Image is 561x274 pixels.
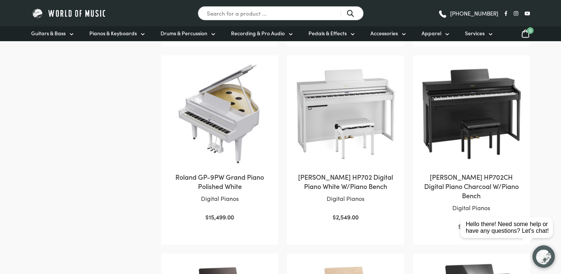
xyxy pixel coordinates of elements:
[294,63,396,222] a: [PERSON_NAME] HP702 Digital Piano White W/Piano BenchDigital Pianos $2,549.00
[198,6,364,20] input: Search for a product ...
[420,63,522,232] a: [PERSON_NAME] HP702CH Digital Piano Charcoal W/Piano BenchDigital Pianos $2,549.00
[161,29,207,37] span: Drums & Percussion
[169,194,271,203] p: Digital Pianos
[333,213,359,221] bdi: 2,549.00
[169,63,271,165] img: Roland GP9PW Grand Piano - Polished White W/Piano Bench Angle Above
[453,192,561,274] iframe: Chat with our support team
[294,63,396,165] img: Roland HP702 white
[450,10,498,16] span: [PHONE_NUMBER]
[169,63,271,222] a: Roland GP-9PW Grand Piano Polished WhiteDigital Pianos $15,499.00
[231,29,285,37] span: Recording & Pro Audio
[420,172,522,200] h2: [PERSON_NAME] HP702CH Digital Piano Charcoal W/Piano Bench
[31,29,66,37] span: Guitars & Bass
[205,213,209,221] span: $
[422,29,441,37] span: Apparel
[169,172,271,191] h2: Roland GP-9PW Grand Piano Polished White
[438,8,498,19] a: [PHONE_NUMBER]
[420,203,522,213] p: Digital Pianos
[294,194,396,203] p: Digital Pianos
[527,27,534,34] span: 0
[333,213,336,221] span: $
[370,29,398,37] span: Accessories
[205,213,234,221] bdi: 15,499.00
[465,29,485,37] span: Services
[31,7,107,19] img: World of Music
[89,29,137,37] span: Pianos & Keyboards
[420,63,522,165] img: Roland HP702CH Charcoal
[308,29,347,37] span: Pedals & Effects
[294,172,396,191] h2: [PERSON_NAME] HP702 Digital Piano White W/Piano Bench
